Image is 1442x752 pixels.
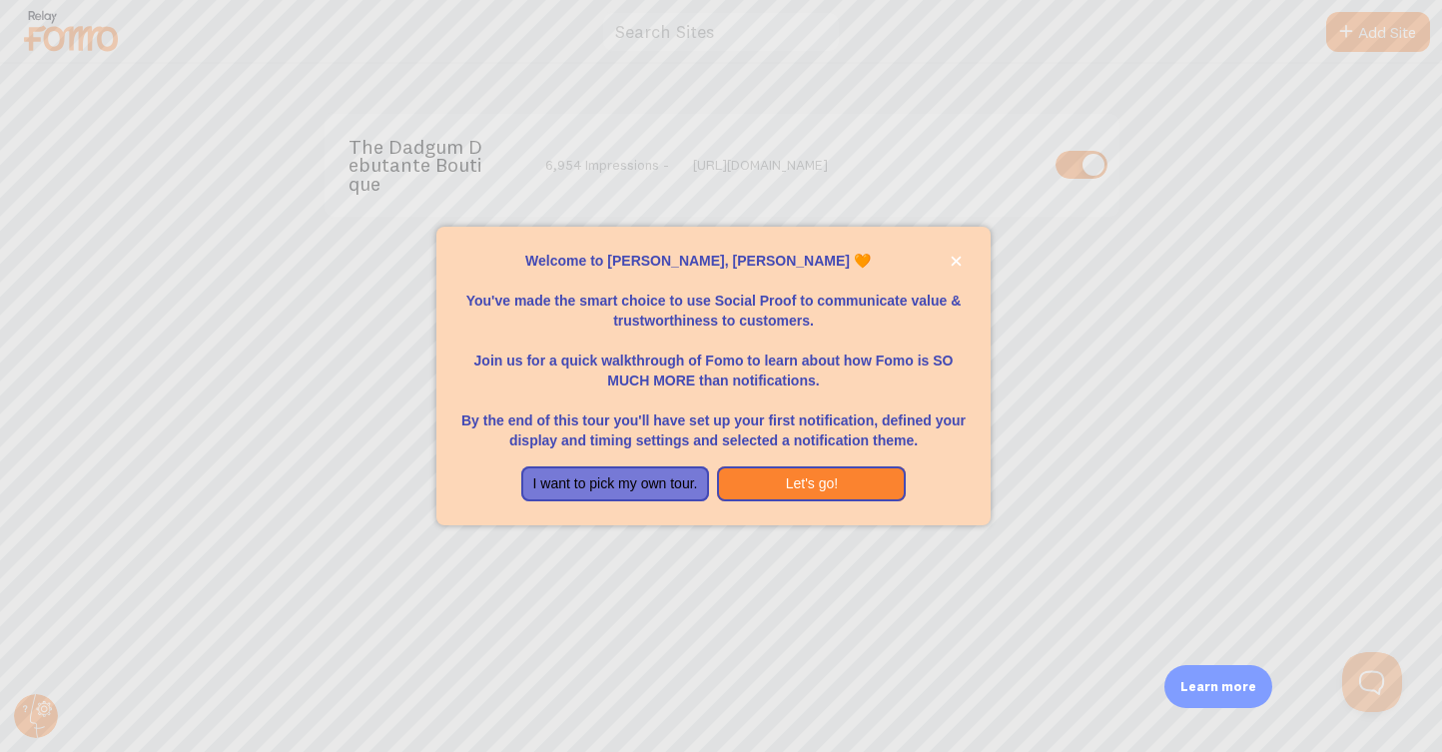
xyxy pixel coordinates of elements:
[1164,665,1272,708] div: Learn more
[1180,677,1256,696] p: Learn more
[460,331,968,390] p: Join us for a quick walkthrough of Fomo to learn about how Fomo is SO MUCH MORE than notifications.
[460,271,968,331] p: You've made the smart choice to use Social Proof to communicate value & trustworthiness to custom...
[436,227,992,526] div: Welcome to Fomo, Brittnee Taylor Newman 🧡You&amp;#39;ve made the smart choice to use Social Proof...
[460,390,968,450] p: By the end of this tour you'll have set up your first notification, defined your display and timi...
[521,466,710,502] button: I want to pick my own tour.
[717,466,906,502] button: Let's go!
[460,251,968,271] p: Welcome to [PERSON_NAME], [PERSON_NAME] 🧡
[946,251,967,272] button: close,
